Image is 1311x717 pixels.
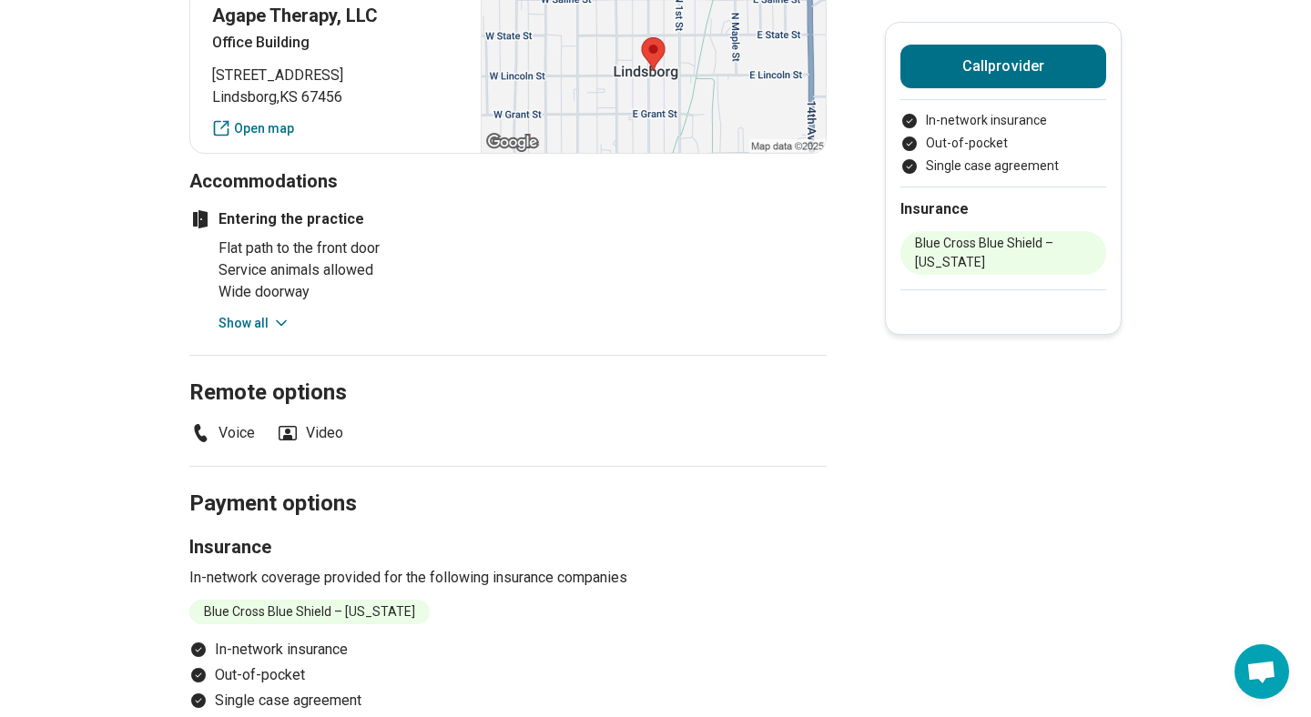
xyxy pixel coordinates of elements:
[212,32,459,54] p: Office Building
[189,168,827,194] h3: Accommodations
[212,86,459,108] span: Lindsborg , KS 67456
[189,639,827,661] li: In-network insurance
[189,639,827,712] ul: Payment options
[277,422,343,444] li: Video
[189,334,827,409] h2: Remote options
[212,3,459,28] p: Agape Therapy, LLC
[1235,644,1289,699] div: Open chat
[900,134,1106,153] li: Out-of-pocket
[900,231,1106,275] li: Blue Cross Blue Shield – [US_STATE]
[218,237,444,259] li: Flat path to the front door
[900,157,1106,176] li: Single case agreement
[189,445,827,520] h2: Payment options
[189,208,444,230] h4: Entering the practice
[189,690,827,712] li: Single case agreement
[189,567,827,589] p: In-network coverage provided for the following insurance companies
[212,119,459,138] a: Open map
[218,281,444,303] li: Wide doorway
[189,422,255,444] li: Voice
[218,314,290,333] button: Show all
[189,534,827,560] h3: Insurance
[189,664,827,686] li: Out-of-pocket
[900,111,1106,176] ul: Payment options
[900,198,1106,220] h2: Insurance
[218,259,444,281] li: Service animals allowed
[189,600,430,624] li: Blue Cross Blue Shield – [US_STATE]
[212,65,459,86] span: [STREET_ADDRESS]
[900,111,1106,130] li: In-network insurance
[900,45,1106,88] button: Callprovider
